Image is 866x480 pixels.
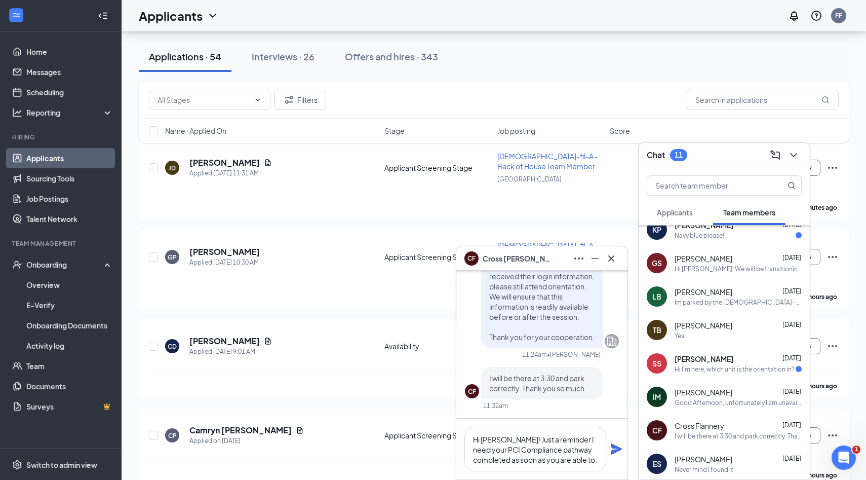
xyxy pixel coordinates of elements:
[26,42,113,62] a: Home
[26,62,113,82] a: Messages
[12,239,111,248] div: Team Management
[782,321,801,328] span: [DATE]
[189,436,304,446] div: Applied on [DATE]
[652,358,661,368] div: SS
[12,133,111,141] div: Hiring
[652,291,661,302] div: LB
[810,10,822,22] svg: QuestionInfo
[573,252,585,265] svg: Ellipses
[26,148,113,168] a: Applicants
[675,151,683,159] div: 11
[852,446,860,454] span: 1
[189,157,260,168] h5: [PERSON_NAME]
[782,388,801,395] span: [DATE]
[652,225,661,235] div: KP
[652,258,662,268] div: GS
[788,181,796,190] svg: MagnifyingGlass
[785,147,802,163] button: ChevronDown
[587,250,603,267] button: Minimize
[675,465,733,474] div: Never mind I found it
[139,7,203,24] h1: Applicants
[675,331,686,340] div: Yes.
[675,265,802,273] div: Hi [PERSON_NAME]! We will be transitioning to new uniforms over the next few weeks. We will be us...
[168,342,177,351] div: CD
[675,298,802,307] div: Im parked by the [DEMOGRAPHIC_DATA]-fil-A trailer
[675,398,802,407] div: Good Afternoon, unfortunately I am unavailable for [DATE] orientation session at 3:30PM however I...
[189,168,272,178] div: Applied [DATE] 11:31 AM
[384,126,405,136] span: Stage
[26,315,113,336] a: Onboarding Documents
[826,340,839,352] svg: Ellipses
[254,96,262,104] svg: ChevronDown
[26,260,104,270] div: Onboarding
[653,459,661,469] div: ES
[571,250,587,267] button: Ellipses
[168,253,177,262] div: GP
[610,126,630,136] span: Score
[653,392,661,402] div: IM
[522,350,547,359] div: 11:24am
[675,253,732,264] span: [PERSON_NAME]
[675,421,724,431] span: Cross Flannery
[647,150,665,161] h3: Chat
[26,396,113,417] a: SurveysCrown
[606,335,618,347] svg: Company
[782,455,801,462] span: [DATE]
[252,50,314,63] div: Interviews · 26
[169,164,176,172] div: JD
[782,354,801,362] span: [DATE]
[804,382,837,390] b: 3 hours ago
[489,374,586,393] span: I will be there at 3:30 and park correctly. Thank you so much.
[793,204,837,211] b: 37 minutes ago
[296,426,304,434] svg: Document
[497,175,562,183] span: [GEOGRAPHIC_DATA]
[189,257,260,268] div: Applied [DATE] 10:30 AM
[782,220,801,228] span: [DATE]
[149,50,221,63] div: Applications · 54
[26,107,113,118] div: Reporting
[767,147,783,163] button: ComposeMessage
[98,11,108,21] svg: Collapse
[189,246,260,257] h5: [PERSON_NAME]
[464,427,606,471] textarea: Hi [PERSON_NAME]! Just a reminder I need your PCI Compliance pathway completed as soon as you are...
[782,254,801,262] span: [DATE]
[547,350,601,359] span: • [PERSON_NAME]
[657,208,693,217] span: Applicants
[675,320,732,330] span: [PERSON_NAME]
[788,149,800,161] svg: ChevronDown
[12,107,22,118] svg: Analysis
[26,460,97,470] div: Switch to admin view
[468,387,476,396] div: CF
[675,454,732,464] span: [PERSON_NAME]
[483,401,508,410] div: 11:32am
[12,460,22,470] svg: Settings
[832,446,856,470] iframe: Intercom live chat
[207,10,219,22] svg: ChevronDown
[26,189,113,209] a: Job Postings
[723,208,775,217] span: Team members
[26,209,113,229] a: Talent Network
[769,149,781,161] svg: ComposeMessage
[345,50,438,63] div: Offers and hires · 343
[384,430,491,440] div: Applicant Screening Stage
[158,94,250,105] input: All Stages
[12,260,22,270] svg: UserCheck
[589,252,601,265] svg: Minimize
[264,159,272,167] svg: Document
[483,253,554,264] span: Cross [PERSON_NAME]
[26,336,113,356] a: Activity log
[804,293,837,301] b: 2 hours ago
[189,425,292,436] h5: Camryn [PERSON_NAME]
[165,126,226,136] span: Name · Applied On
[821,96,830,104] svg: MagnifyingGlass
[264,337,272,345] svg: Document
[384,252,491,262] div: Applicant Screening Stage
[189,347,272,357] div: Applied [DATE] 9:01 AM
[800,471,837,479] b: 15 hours ago
[497,126,535,136] span: Job posting
[788,10,800,22] svg: Notifications
[26,82,113,102] a: Scheduling
[274,90,326,110] button: Filter Filters
[835,11,842,20] div: FF
[497,241,598,260] span: [DEMOGRAPHIC_DATA]-fil-A - Back of House Team Member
